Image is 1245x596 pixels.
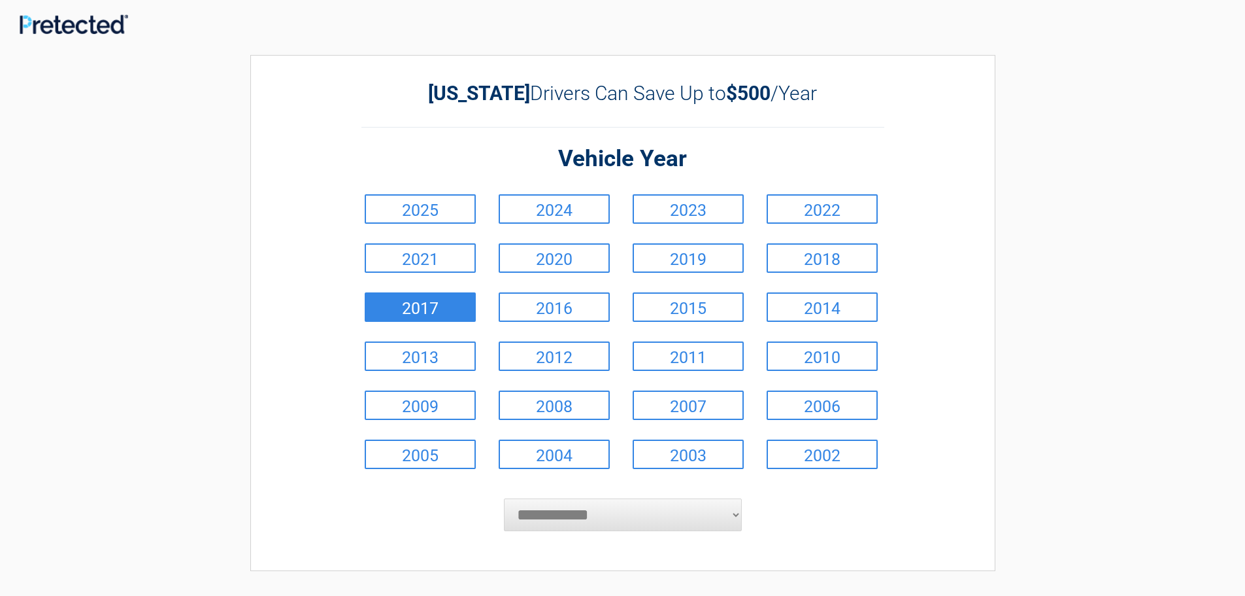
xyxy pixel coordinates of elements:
a: 2014 [767,292,878,322]
a: 2019 [633,243,744,273]
a: 2011 [633,342,744,371]
a: 2013 [365,342,476,371]
h2: Vehicle Year [361,144,884,175]
a: 2024 [499,194,610,224]
a: 2025 [365,194,476,224]
a: 2021 [365,243,476,273]
a: 2015 [633,292,744,322]
a: 2007 [633,391,744,420]
a: 2017 [365,292,476,322]
a: 2008 [499,391,610,420]
img: Main Logo [20,14,128,34]
a: 2018 [767,243,878,273]
h2: Drivers Can Save Up to /Year [361,82,884,105]
a: 2002 [767,440,878,469]
a: 2005 [365,440,476,469]
a: 2022 [767,194,878,224]
b: [US_STATE] [428,82,530,105]
a: 2006 [767,391,878,420]
b: $500 [726,82,771,105]
a: 2003 [633,440,744,469]
a: 2009 [365,391,476,420]
a: 2020 [499,243,610,273]
a: 2012 [499,342,610,371]
a: 2004 [499,440,610,469]
a: 2023 [633,194,744,224]
a: 2016 [499,292,610,322]
a: 2010 [767,342,878,371]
